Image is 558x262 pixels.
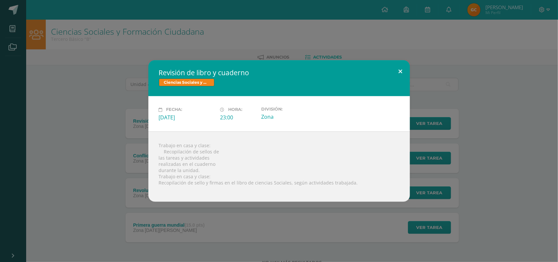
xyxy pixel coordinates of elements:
span: Hora: [228,107,243,112]
label: División: [261,107,317,112]
div: 23:00 [220,114,256,121]
button: Close (Esc) [391,60,410,82]
h2: Revisión de libro y cuaderno [159,68,399,77]
div: Zona [261,113,317,120]
div: Trabajo en casa y clase: Recopilación de sellos de las tareas y actividades realizadas en el cu... [148,131,410,202]
span: Fecha: [166,107,182,112]
div: [DATE] [159,114,215,121]
span: Ciencias Sociales y Formación Ciudadana [159,79,214,86]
